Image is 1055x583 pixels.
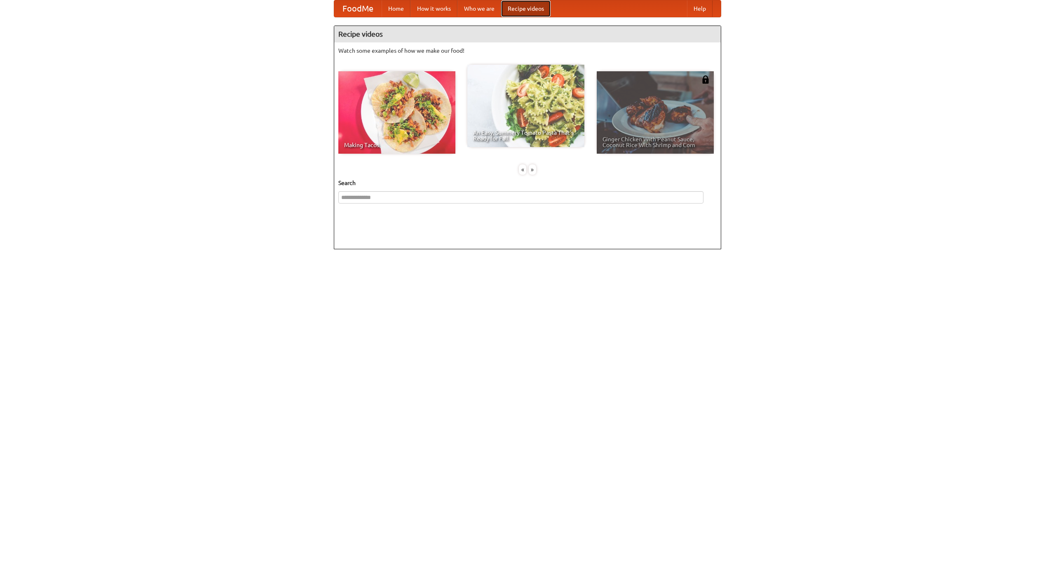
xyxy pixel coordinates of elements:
a: Making Tacos [338,71,455,154]
a: Recipe videos [501,0,551,17]
h5: Search [338,179,717,187]
span: An Easy, Summery Tomato Pasta That's Ready for Fall [473,130,579,141]
h4: Recipe videos [334,26,721,42]
a: Who we are [457,0,501,17]
img: 483408.png [701,75,710,84]
div: « [519,164,526,175]
a: An Easy, Summery Tomato Pasta That's Ready for Fall [467,65,584,147]
a: How it works [410,0,457,17]
div: » [529,164,536,175]
p: Watch some examples of how we make our food! [338,47,717,55]
a: Home [382,0,410,17]
a: FoodMe [334,0,382,17]
span: Making Tacos [344,142,450,148]
a: Help [687,0,713,17]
